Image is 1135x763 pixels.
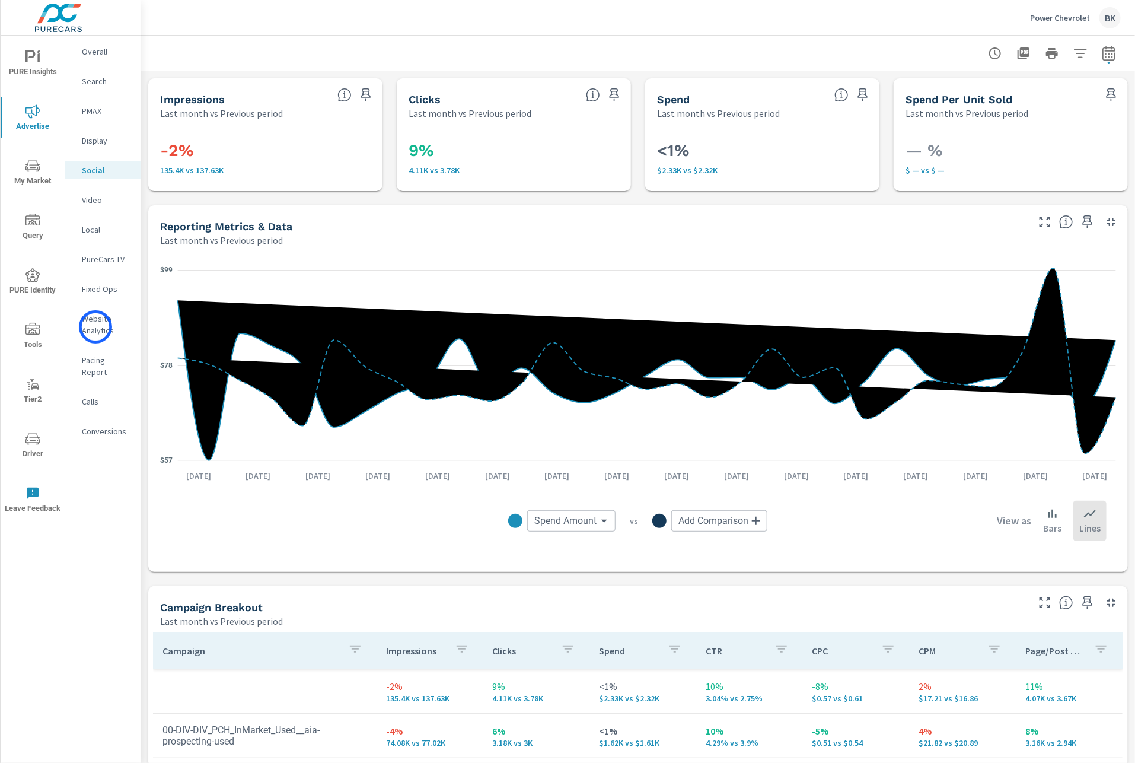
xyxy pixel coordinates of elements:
p: <1% [599,724,687,738]
p: 4,110 vs 3,783 [493,694,581,703]
p: $ — vs $ — [906,166,1116,175]
span: The amount of money spent on advertising during the period. [834,88,849,102]
p: 11% [1025,679,1113,694]
p: 4% [919,724,1007,738]
p: -5% [812,724,900,738]
div: Local [65,221,141,239]
span: Save this to your personalized report [1078,593,1097,612]
button: Minimize Widget [1102,593,1121,612]
p: Last month vs Previous period [160,614,283,628]
span: Tier2 [4,377,61,406]
p: vs [616,516,652,526]
button: Make Fullscreen [1035,212,1054,231]
p: Display [82,135,131,147]
p: Calls [82,396,131,408]
h3: -2% [160,141,371,161]
p: CPM [919,645,978,657]
p: [DATE] [596,470,637,482]
div: Search [65,72,141,90]
p: 10% [706,724,793,738]
p: -2% [386,679,474,694]
h5: Impressions [160,93,225,106]
p: [DATE] [776,470,817,482]
p: Clicks [493,645,552,657]
span: Driver [4,432,61,461]
p: $17.21 vs $16.86 [919,694,1007,703]
p: [DATE] [477,470,518,482]
p: CTR [706,645,765,657]
p: [DATE] [656,470,697,482]
p: [DATE] [537,470,578,482]
button: "Export Report to PDF" [1012,42,1035,65]
p: Video [82,194,131,206]
span: PURE Identity [4,268,61,297]
p: $2,330 vs $2,321 [599,694,687,703]
span: Leave Feedback [4,487,61,516]
div: Overall [65,43,141,61]
p: 6% [493,724,581,738]
span: Tools [4,323,61,352]
div: Spend Amount [527,510,616,532]
h3: <1% [657,141,868,161]
p: CPC [812,645,872,657]
p: [DATE] [417,470,458,482]
h3: 9% [409,141,619,161]
p: 3,163 vs 2,935 [1025,738,1113,748]
div: Calls [65,393,141,411]
p: Fixed Ops [82,283,131,295]
p: 135,401 vs 137,633 [386,694,474,703]
p: Last month vs Previous period [160,106,283,120]
p: Last month vs Previous period [409,106,531,120]
div: Display [65,132,141,150]
div: PMAX [65,102,141,120]
div: Social [65,161,141,179]
p: -4% [386,724,474,738]
div: PureCars TV [65,250,141,268]
p: Last month vs Previous period [906,106,1028,120]
div: Fixed Ops [65,280,141,298]
p: $21.82 vs $20.89 [919,738,1007,748]
button: Select Date Range [1097,42,1121,65]
span: Understand Social data over time and see how metrics compare to each other. [1059,215,1073,229]
span: Save this to your personalized report [853,85,872,104]
p: Local [82,224,131,236]
button: Make Fullscreen [1035,593,1054,612]
p: <1% [599,679,687,694]
h5: Spend Per Unit Sold [906,93,1012,106]
p: -8% [812,679,900,694]
span: Add Comparison [678,515,748,527]
span: Advertise [4,104,61,133]
p: 9% [493,679,581,694]
h5: Clicks [409,93,441,106]
p: Overall [82,46,131,58]
button: Minimize Widget [1102,212,1121,231]
p: 4,068 vs 3,667 [1025,694,1113,703]
p: 3,178 vs 3,004 [493,738,581,748]
text: $99 [160,266,173,275]
h3: — % [906,141,1116,161]
p: [DATE] [297,470,339,482]
p: 135,401 vs 137,633 [160,166,371,175]
p: [DATE] [238,470,279,482]
div: Conversions [65,422,141,440]
p: 3.04% vs 2.75% [706,694,793,703]
p: $2,330 vs $2,321 [657,166,868,175]
span: My Market [4,159,61,188]
div: Add Comparison [671,510,767,532]
p: 8% [1025,724,1113,738]
div: Video [65,191,141,209]
span: Save this to your personalized report [356,85,375,104]
p: 4,110 vs 3,783 [409,166,619,175]
p: [DATE] [1015,470,1056,482]
p: Social [82,164,131,176]
p: Campaign [162,645,339,657]
p: 2% [919,679,1007,694]
p: Power Chevrolet [1030,12,1090,23]
span: PURE Insights [4,50,61,79]
p: Website Analytics [82,313,131,336]
p: Last month vs Previous period [160,233,283,247]
p: Last month vs Previous period [657,106,780,120]
p: 74,084 vs 77,023 [386,738,474,748]
span: The number of times an ad was clicked by a consumer. [586,88,600,102]
span: Query [4,214,61,243]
